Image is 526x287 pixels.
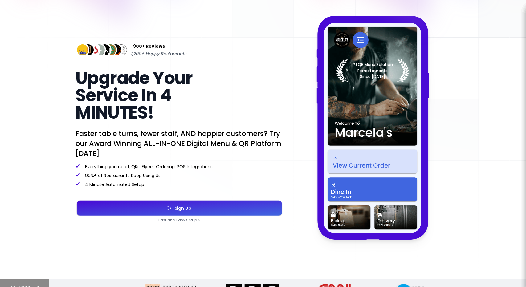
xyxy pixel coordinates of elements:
img: Review Img [98,43,112,57]
span: ✓ [76,171,80,179]
span: ✓ [76,180,80,188]
img: Review Img [92,43,106,57]
span: 900+ Reviews [133,42,165,50]
span: 1,200+ Happy Restaurants [131,50,186,57]
span: Upgrade Your Service In 4 MINUTES! [76,66,193,125]
span: ✓ [76,162,80,170]
p: 90%+ of Restaurants Keep Using Us [76,172,283,179]
img: Review Img [81,43,95,57]
p: Everything you need, QRs, Flyers, Ordering, POS Integrations [76,163,283,170]
button: Sign Up [77,201,282,216]
img: Review Img [109,43,123,57]
div: Sign Up [172,206,192,210]
img: Review Img [87,43,100,57]
p: Faster table turns, fewer staff, AND happier customers? Try our Award Winning ALL-IN-ONE Digital ... [76,129,283,158]
p: Fast and Easy Setup ➜ [76,218,283,223]
img: Review Img [103,43,117,57]
img: Review Img [76,43,90,57]
p: 4 Minute Automated Setup [76,181,283,188]
img: Laurel [336,59,409,82]
img: Review Img [114,43,128,57]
